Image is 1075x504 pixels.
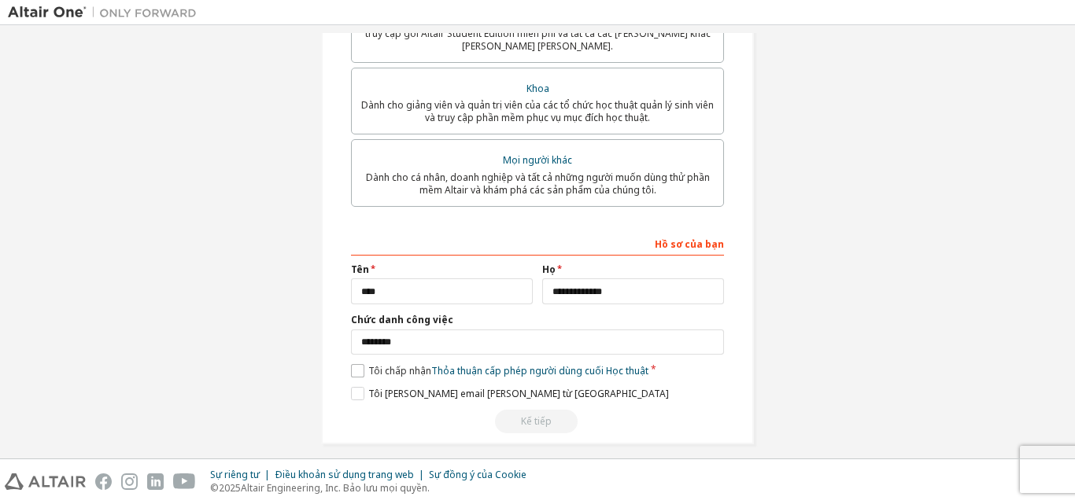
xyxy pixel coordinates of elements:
[366,171,710,197] font: Dành cho cá nhân, doanh nghiệp và tất cả những người muốn dùng thử phần mềm Altair và khám phá cá...
[173,473,196,490] img: youtube.svg
[364,14,711,53] font: [PERSON_NAME] [PERSON_NAME] [PERSON_NAME] [PERSON_NAME] học muốn truy cập gói Altair Student Edit...
[210,468,260,481] font: Sự riêng tư
[95,473,112,490] img: facebook.svg
[655,237,724,251] font: Hồ sơ của bạn
[241,481,430,495] font: Altair Engineering, Inc. Bảo lưu mọi quyền.
[275,468,414,481] font: Điều khoản sử dụng trang web
[219,481,241,495] font: 2025
[368,364,431,377] font: Tôi chấp nhận
[351,263,369,276] font: Tên
[606,364,648,377] font: Học thuật
[351,410,724,433] div: Read and acccept EULA to continue
[8,5,205,20] img: Altair One
[368,387,669,400] font: Tôi [PERSON_NAME] email [PERSON_NAME] từ [GEOGRAPHIC_DATA]
[210,481,219,495] font: ©
[526,82,549,95] font: Khoa
[351,313,453,326] font: Chức danh công việc
[542,263,556,276] font: Họ
[361,98,714,124] font: Dành cho giảng viên và quản trị viên của các tổ chức học thuật quản lý sinh viên và truy cập phần...
[147,473,164,490] img: linkedin.svg
[121,473,138,490] img: instagram.svg
[431,364,604,377] font: Thỏa thuận cấp phép người dùng cuối
[429,468,526,481] font: Sự đồng ý của Cookie
[503,153,572,167] font: Mọi người khác
[5,473,86,490] img: altair_logo.svg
